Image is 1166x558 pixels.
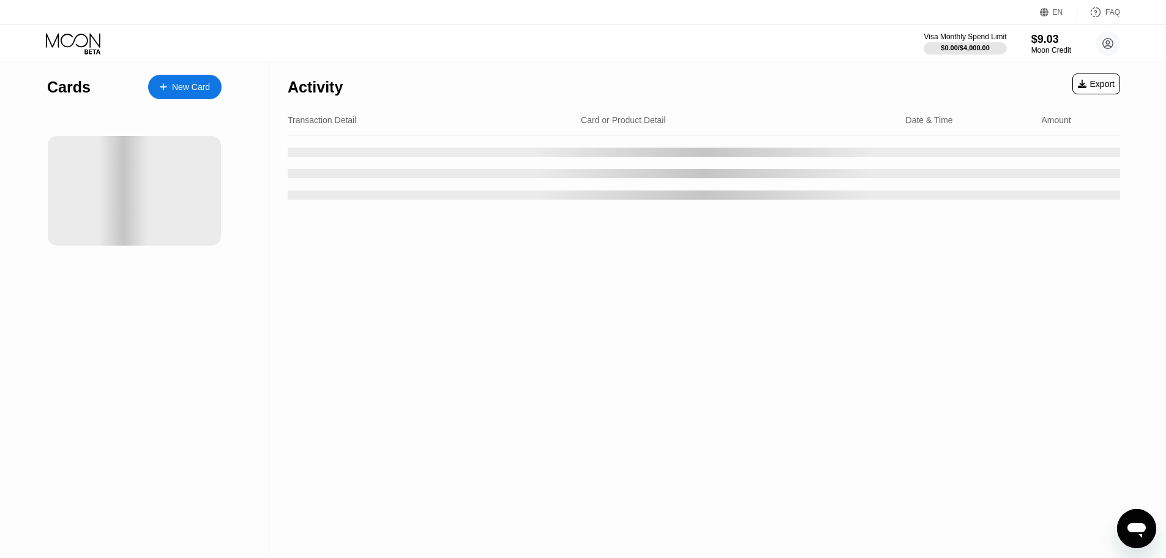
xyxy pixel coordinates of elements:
div: EN [1040,6,1077,18]
div: FAQ [1077,6,1120,18]
div: Transaction Detail [288,115,356,125]
div: Export [1072,74,1120,94]
div: Cards [47,78,91,96]
div: New Card [148,75,222,99]
div: Visa Monthly Spend Limit [924,32,1006,41]
div: Moon Credit [1031,46,1071,55]
div: $0.00 / $4,000.00 [941,44,990,51]
div: $9.03 [1031,33,1071,46]
div: $9.03Moon Credit [1031,33,1071,55]
div: Export [1078,79,1115,89]
div: Amount [1041,115,1071,125]
div: Card or Product Detail [581,115,666,125]
div: FAQ [1105,8,1120,17]
div: EN [1053,8,1063,17]
div: Date & Time [906,115,953,125]
iframe: Button to launch messaging window [1117,509,1156,548]
div: Activity [288,78,343,96]
div: New Card [172,82,210,92]
div: Visa Monthly Spend Limit$0.00/$4,000.00 [924,32,1006,55]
